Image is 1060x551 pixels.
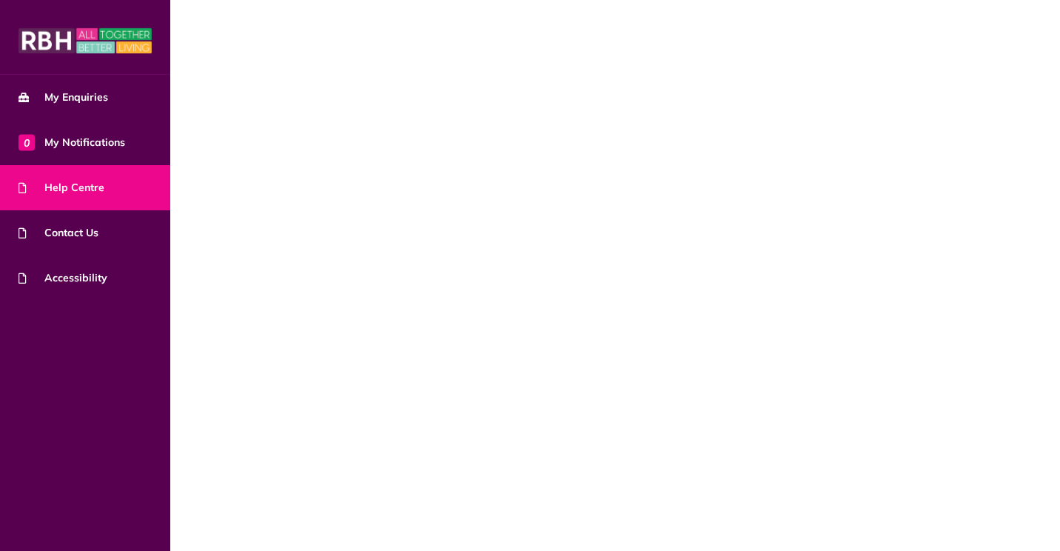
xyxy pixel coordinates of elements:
[19,26,152,56] img: MyRBH
[19,135,125,150] span: My Notifications
[19,270,107,286] span: Accessibility
[19,225,98,241] span: Contact Us
[19,180,104,196] span: Help Centre
[19,90,108,105] span: My Enquiries
[19,134,35,150] span: 0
